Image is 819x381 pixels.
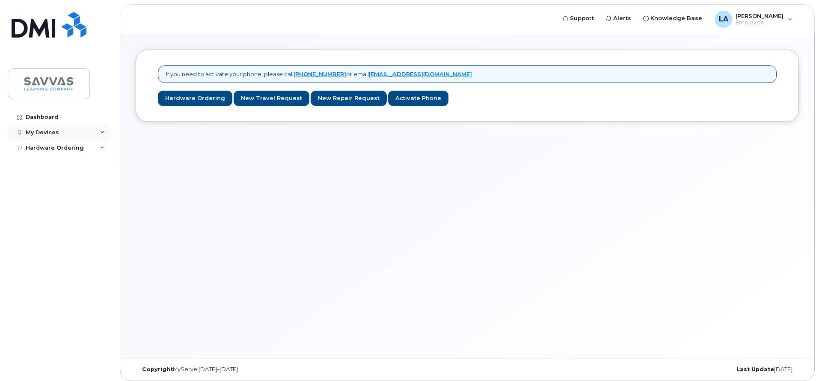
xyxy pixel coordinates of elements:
div: MyServe [DATE]–[DATE] [136,366,357,373]
a: Hardware Ordering [158,91,232,106]
a: New Repair Request [311,91,387,106]
a: [EMAIL_ADDRESS][DOMAIN_NAME] [369,71,472,77]
div: [DATE] [578,366,799,373]
a: New Travel Request [234,91,309,106]
iframe: Messenger Launcher [782,344,813,375]
p: If you need to activate your phone, please call or email [166,70,472,78]
strong: Last Update [736,366,774,372]
a: Activate Phone [388,91,448,106]
strong: Copyright [142,366,173,372]
a: [PHONE_NUMBER] [294,71,346,77]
